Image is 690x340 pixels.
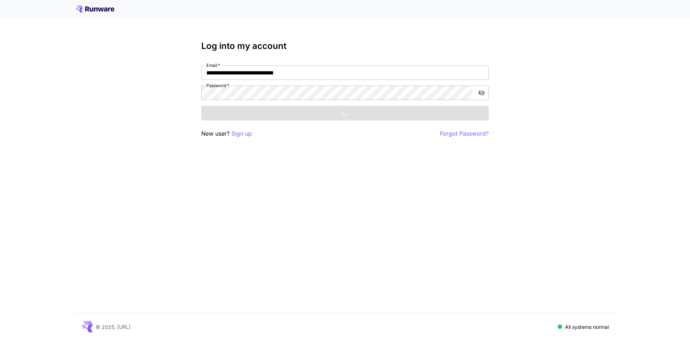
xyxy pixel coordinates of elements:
p: All systems normal [565,323,609,331]
button: Forgot Password? [440,129,489,138]
button: Sign up [231,129,252,138]
label: Password [206,82,229,89]
p: New user? [201,129,252,138]
h3: Log into my account [201,41,489,51]
p: © 2025, [URL] [96,323,130,331]
button: toggle password visibility [475,86,488,99]
label: Email [206,62,220,68]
